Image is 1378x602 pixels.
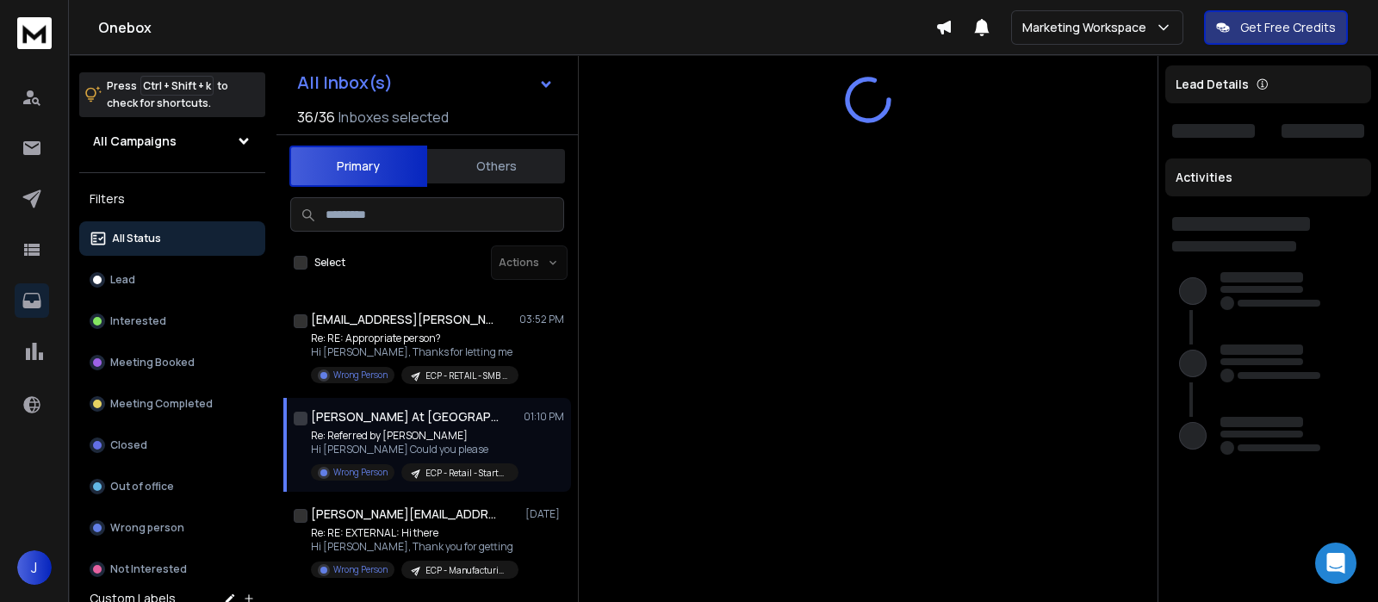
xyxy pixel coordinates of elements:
button: Interested [79,304,265,338]
p: Wrong Person [333,466,388,479]
p: Out of office [110,480,174,493]
img: logo [17,17,52,49]
p: 01:10 PM [524,410,564,424]
p: Hi [PERSON_NAME] Could you please [311,443,518,456]
button: Wrong person [79,511,265,545]
h1: Onebox [98,17,935,38]
button: All Status [79,221,265,256]
p: 03:52 PM [519,313,564,326]
p: ECP - Manufacturing - Enterprise | [PERSON_NAME] [425,564,508,577]
p: Wrong Person [333,563,388,576]
p: Wrong person [110,521,184,535]
p: Meeting Completed [110,397,213,411]
p: ECP - Retail - Startup | [PERSON_NAME] [425,467,508,480]
p: Re: Referred by [PERSON_NAME] [311,429,518,443]
p: Hi [PERSON_NAME], Thank you for getting [311,540,518,554]
p: Press to check for shortcuts. [107,78,228,112]
label: Select [314,256,345,270]
p: Lead [110,273,135,287]
p: Re: RE: Appropriate person? [311,332,518,345]
div: Open Intercom Messenger [1315,543,1356,584]
p: Not Interested [110,562,187,576]
p: Interested [110,314,166,328]
button: All Campaigns [79,124,265,158]
span: 36 / 36 [297,107,335,127]
h1: All Campaigns [93,133,177,150]
h1: [PERSON_NAME][EMAIL_ADDRESS][PERSON_NAME][DOMAIN_NAME] [311,506,500,523]
button: Meeting Booked [79,345,265,380]
button: Lead [79,263,265,297]
button: Not Interested [79,552,265,586]
button: Closed [79,428,265,462]
p: Marketing Workspace [1022,19,1153,36]
button: Others [427,147,565,185]
p: Closed [110,438,147,452]
div: Activities [1165,158,1371,196]
p: Get Free Credits [1240,19,1336,36]
p: Meeting Booked [110,356,195,369]
h1: [PERSON_NAME] At [GEOGRAPHIC_DATA] [311,408,500,425]
button: J [17,550,52,585]
button: Out of office [79,469,265,504]
h1: [EMAIL_ADDRESS][PERSON_NAME][DOMAIN_NAME] [311,311,500,328]
h3: Filters [79,187,265,211]
h3: Inboxes selected [338,107,449,127]
p: All Status [112,232,161,245]
button: Primary [289,146,427,187]
p: Hi [PERSON_NAME], Thanks for letting me [311,345,518,359]
p: Re: RE: EXTERNAL: Hi there [311,526,518,540]
button: Get Free Credits [1204,10,1348,45]
p: ECP - RETAIL - SMB | [PERSON_NAME] [425,369,508,382]
p: [DATE] [525,507,564,521]
p: Wrong Person [333,369,388,382]
button: All Inbox(s) [283,65,568,100]
button: Meeting Completed [79,387,265,421]
p: Lead Details [1176,76,1249,93]
span: Ctrl + Shift + k [140,76,214,96]
h1: All Inbox(s) [297,74,393,91]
